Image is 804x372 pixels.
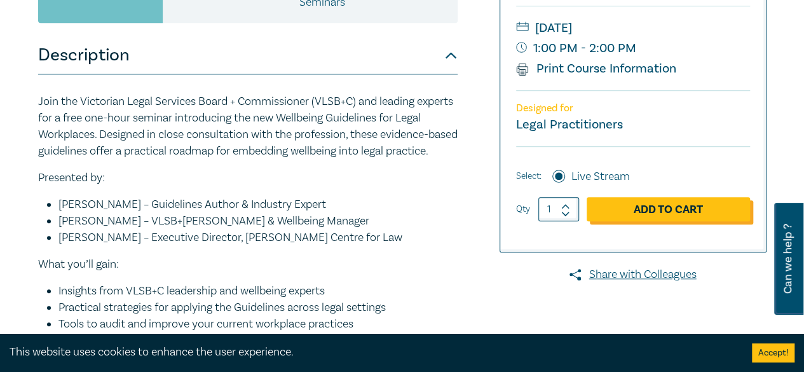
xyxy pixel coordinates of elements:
[58,283,458,300] li: Insights from VLSB+C leadership and wellbeing experts
[10,344,733,361] div: This website uses cookies to enhance the user experience.
[516,202,530,216] label: Qty
[58,213,458,230] li: [PERSON_NAME] – VLSB+[PERSON_NAME] & Wellbeing Manager
[516,102,750,114] p: Designed for
[752,343,794,362] button: Accept cookies
[58,333,458,349] li: A deeper understanding of systemic drivers of poor wellbeing
[516,169,542,183] span: Select:
[782,210,794,307] span: Can we help ?
[58,196,458,213] li: [PERSON_NAME] – Guidelines Author & Industry Expert
[38,170,458,186] p: Presented by:
[58,230,458,246] li: [PERSON_NAME] – Executive Director, [PERSON_NAME] Centre for Law
[516,38,750,59] small: 1:00 PM - 2:00 PM
[38,36,458,74] button: Description
[58,316,458,333] li: Tools to audit and improve your current workplace practices
[500,266,767,283] a: Share with Colleagues
[516,116,623,133] small: Legal Practitioners
[538,197,579,221] input: 1
[571,169,630,185] label: Live Stream
[38,256,458,273] p: What you’ll gain:
[38,93,458,160] p: Join the Victorian Legal Services Board + Commissioner (VLSB+C) and leading experts for a free on...
[58,300,458,316] li: Practical strategies for applying the Guidelines across legal settings
[516,18,750,38] small: [DATE]
[587,197,750,221] a: Add to Cart
[516,60,677,77] a: Print Course Information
